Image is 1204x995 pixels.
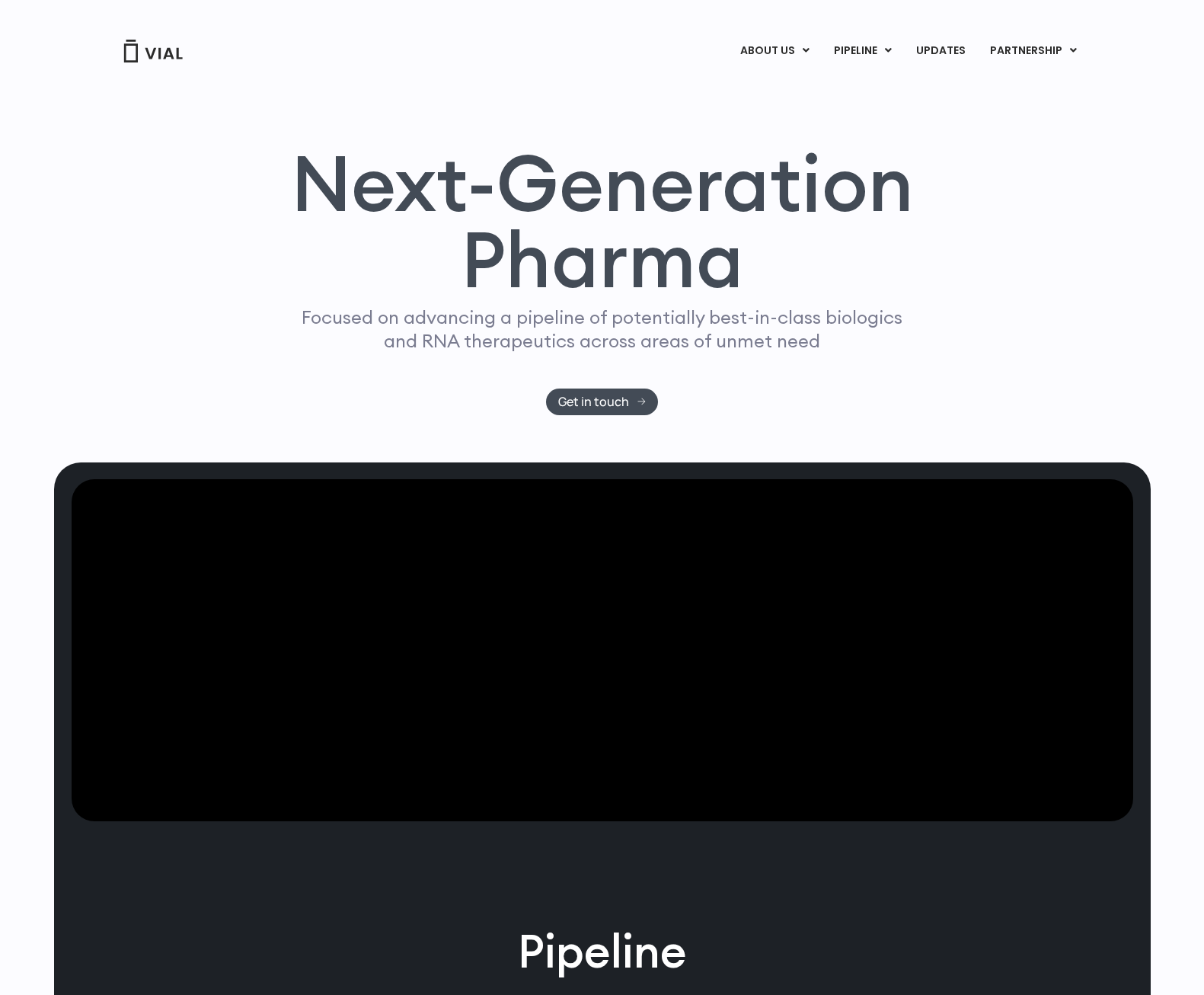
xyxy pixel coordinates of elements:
a: UPDATES [904,38,977,64]
h2: Pipeline [518,920,687,983]
a: PIPELINEMenu Toggle [822,38,903,64]
img: Vial Logo [123,40,184,62]
a: Get in touch [546,389,658,415]
span: Get in touch [558,396,629,408]
h1: Next-Generation Pharma [273,145,932,299]
p: Focused on advancing a pipeline of potentially best-in-class biologics and RNA therapeutics acros... [295,306,909,353]
a: PARTNERSHIPMenu Toggle [978,38,1089,64]
a: ABOUT USMenu Toggle [728,38,821,64]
